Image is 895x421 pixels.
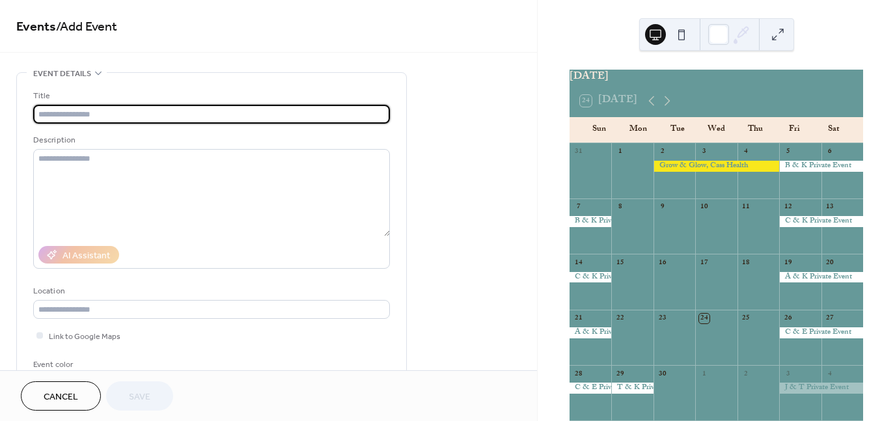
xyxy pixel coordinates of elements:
div: Mon [619,117,658,143]
div: J & T Private Event [779,383,863,394]
div: 28 [573,369,583,379]
div: Wed [697,117,736,143]
div: 6 [825,147,835,157]
div: 2 [741,369,751,379]
div: 7 [573,202,583,212]
div: 1 [699,369,709,379]
div: 12 [783,202,793,212]
div: 26 [783,314,793,323]
div: C & E Private Event [779,327,863,338]
span: Link to Google Maps [49,330,120,344]
div: 30 [657,369,667,379]
div: 31 [573,147,583,157]
div: Sat [814,117,853,143]
div: 25 [741,314,751,323]
div: 3 [699,147,709,157]
div: B & K Private Event [570,216,611,227]
div: 23 [657,314,667,323]
div: 1 [615,147,625,157]
div: 11 [741,202,751,212]
div: 10 [699,202,709,212]
div: 2 [657,147,667,157]
div: 5 [783,147,793,157]
div: Thu [736,117,775,143]
div: 13 [825,202,835,212]
div: [DATE] [570,70,863,85]
div: C & E Private Event [570,383,611,394]
div: Sun [580,117,619,143]
div: 27 [825,314,835,323]
div: C & K Private Event [570,272,611,283]
a: Events [16,14,56,40]
div: 9 [657,202,667,212]
div: A & K Private Event [779,272,863,283]
div: T & K Private Event [611,383,653,394]
div: 15 [615,258,625,267]
div: Grow & Glow, Cass Health [654,161,779,172]
div: 20 [825,258,835,267]
div: Title [33,89,387,103]
div: Fri [775,117,814,143]
span: Event details [33,67,91,81]
div: B & K Private Event [779,161,863,172]
div: C & K Private Event [779,216,863,227]
div: 17 [699,258,709,267]
div: 29 [615,369,625,379]
div: 19 [783,258,793,267]
div: 16 [657,258,667,267]
div: 4 [825,369,835,379]
button: Cancel [21,381,101,411]
div: 21 [573,314,583,323]
div: Description [33,133,387,147]
div: Location [33,284,387,298]
span: / Add Event [56,14,117,40]
div: 8 [615,202,625,212]
div: 14 [573,258,583,267]
div: 24 [699,314,709,323]
div: 18 [741,258,751,267]
div: Event color [33,358,131,372]
div: 3 [783,369,793,379]
div: Tue [658,117,697,143]
div: A & K Private Event [570,327,611,338]
span: Cancel [44,390,78,404]
div: 4 [741,147,751,157]
div: 22 [615,314,625,323]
